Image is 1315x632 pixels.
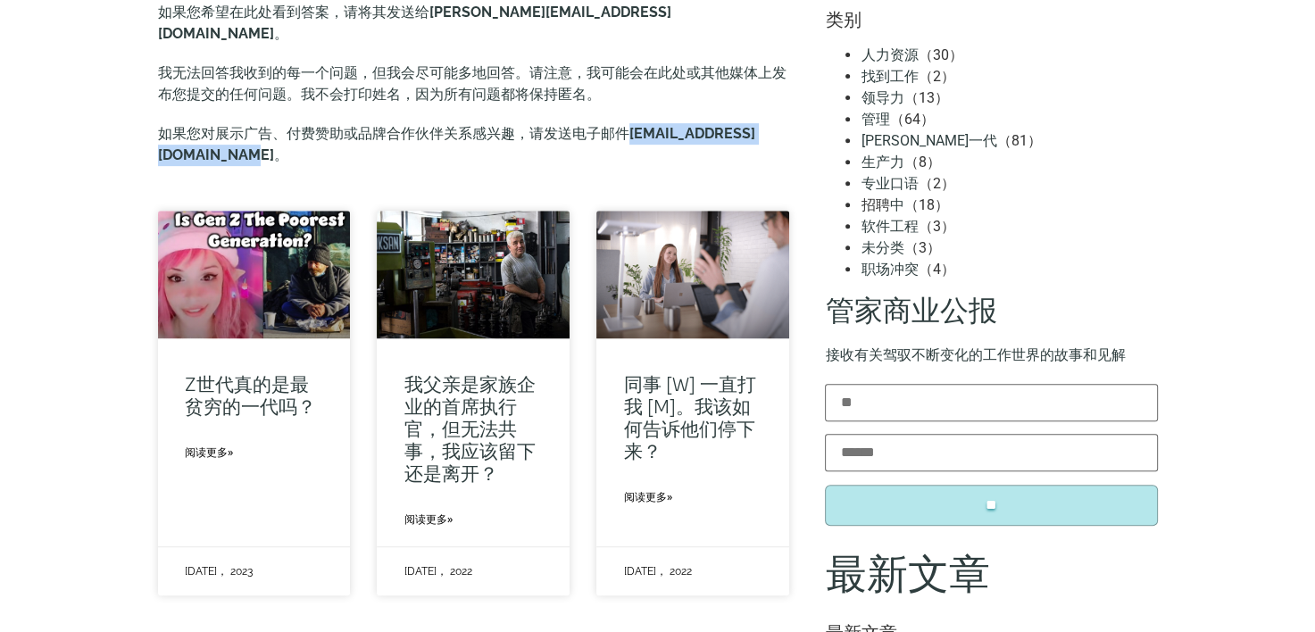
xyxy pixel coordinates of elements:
a: [PERSON_NAME]一代 [861,132,996,149]
p: 接收有关驾驭不断变化的工作世界的故事和见解 [825,345,1157,366]
h5: 类别 [825,9,1157,30]
a: 职场冲突 [861,261,918,278]
li: （81） [861,130,1157,152]
a: 未分类 [861,239,903,256]
a: 找到工作 [861,68,918,85]
p: 我无法回答我收到的每一个问题，但我会尽可能多地回答。请注意，我可能会在此处或其他媒体上发布您提交的任何问题。我不会打印姓名，因为所有问题都将保持匿名。 [158,62,790,105]
a: 同事 [W] 一直打我 [M]。我该如何告诉他们停下来？ [623,376,755,462]
a: 生产力 [861,154,903,170]
a: 阅读更多关于 同事 [W] 不断打击我 [M] 的信息。我该如何告诉他们停下来？ [623,490,671,506]
a: 同事打我 [596,211,789,338]
a: 我父亲是家族企业的首席执行官，但无法共事，我应该留下还是离开？ [404,376,535,485]
li: （8） [861,152,1157,173]
li: （13） [861,87,1157,109]
li: （64） [861,109,1157,130]
li: （30） [861,45,1157,66]
a: 软件工程 [861,218,918,235]
p: 如果您希望在此处看到答案，请将其发送给 。 [158,2,790,45]
li: （2） [861,66,1157,87]
a: 专业口语 [861,175,918,192]
li: （2） [861,173,1157,195]
a: 中 [889,196,903,213]
nav: 类别 [825,45,1157,280]
a: 阅读更多 关于 我父亲是家族企业的首席执行官，但无法共事，我应该留下还是离开？ [404,512,452,528]
span: [DATE]， 2022 [404,565,471,578]
a: 领导力 [861,89,903,106]
span: [DATE]， 2022 [623,565,691,578]
a: 管理 [861,111,889,128]
li: （3） [861,216,1157,237]
a: 我父亲是这家公司的首席执行官 [377,211,570,338]
a: 人力资源 [861,46,918,63]
a: 阅读更多 about Z世代真的是最贫穷的一代吗？ [185,445,233,462]
li: （4） [861,259,1157,280]
h2: 最新文章 [825,556,1157,597]
li: （3） [861,237,1157,259]
p: 如果您对展示广告、付费赞助或品牌合作伙伴关系感兴趣，请发送电子邮件 。 [158,123,790,166]
h2: 管家商业公报 [825,298,1157,327]
span: [DATE]， 2023 [185,565,253,578]
a: Z世代真的是最贫穷的一代吗？ [185,376,316,417]
li: 招聘 （18） [861,195,1157,216]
